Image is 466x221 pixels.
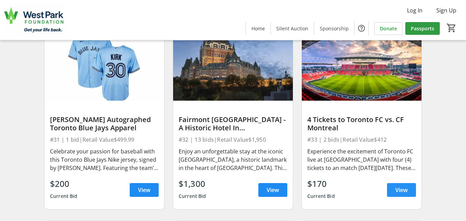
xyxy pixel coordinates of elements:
[380,25,397,32] span: Donate
[401,5,428,16] button: Log In
[130,183,159,197] a: View
[355,21,368,35] button: Help
[307,178,335,190] div: $170
[251,25,265,32] span: Home
[276,25,308,32] span: Silent Auction
[138,186,150,194] span: View
[179,147,287,172] div: Enjoy an unforgettable stay at the iconic [GEOGRAPHIC_DATA], a historic landmark in the heart of ...
[50,147,159,172] div: Celebrate your passion for baseball with this Toronto Blue Jays Nike jersey, signed by [PERSON_NA...
[179,115,287,132] div: Fairmont [GEOGRAPHIC_DATA] - A Historic Hotel In [GEOGRAPHIC_DATA] – Room & Breakfast For 2
[374,22,403,35] a: Donate
[307,190,335,202] div: Current Bid
[246,22,270,35] a: Home
[179,178,206,190] div: $1,300
[405,22,440,35] a: Passports
[431,5,462,16] button: Sign Up
[4,3,66,37] img: West Park Healthcare Centre Foundation's Logo
[320,25,349,32] span: Sponsorship
[179,135,287,144] div: #32 | 13 bids | Retail Value $1,950
[436,6,456,14] span: Sign Up
[267,186,279,194] span: View
[407,6,423,14] span: Log In
[314,22,354,35] a: Sponsorship
[50,115,159,132] div: [PERSON_NAME] Autographed Toronto Blue Jays Apparel
[179,190,206,202] div: Current Bid
[173,33,293,101] img: Fairmont Le Chateau Frontenac - A Historic Hotel In Quebec City – Room & Breakfast For 2
[50,178,78,190] div: $200
[387,183,416,197] a: View
[395,186,408,194] span: View
[445,22,458,34] button: Cart
[302,33,422,101] img: 4 Tickets to Toronto FC vs. CF Montreal
[411,25,434,32] span: Passports
[271,22,314,35] a: Silent Auction
[258,183,287,197] a: View
[307,147,416,172] div: Experience the excitement of Toronto FC live at [GEOGRAPHIC_DATA] with four (4) tickets to an mat...
[307,115,416,132] div: 4 Tickets to Toronto FC vs. CF Montreal
[50,135,159,144] div: #31 | 1 bid | Retail Value $499.99
[307,135,416,144] div: #33 | 2 bids | Retail Value $412
[44,33,164,101] img: Alejandro Kirk Autographed Toronto Blue Jays Apparel
[50,190,78,202] div: Current Bid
